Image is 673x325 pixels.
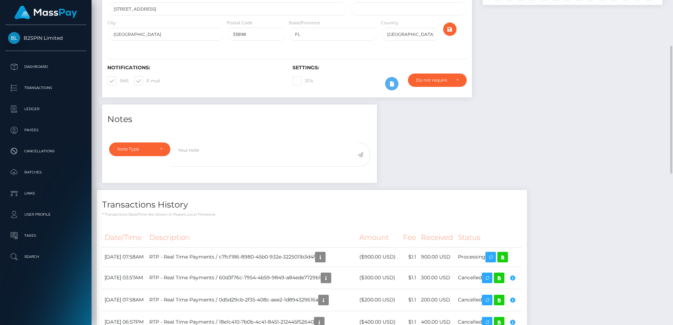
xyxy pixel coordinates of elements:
[147,247,357,267] td: RTP - Real Time Payments / c7fcf186-8980-45b0-932e-3225011b3d4f
[8,32,20,44] img: B2SPIN Limited
[117,146,154,152] div: Note Type
[102,267,147,289] td: [DATE] 03:57AM
[455,228,522,247] th: Status
[5,164,86,181] a: Batches
[293,65,467,71] h6: Settings:
[227,20,252,26] label: Postal Code
[107,76,128,85] label: SMS
[102,247,147,267] td: [DATE] 07:58AM
[5,100,86,118] a: Ledger
[416,77,451,83] div: Do not require
[8,167,83,178] p: Batches
[5,79,86,97] a: Transactions
[134,76,160,85] label: E-mail
[408,74,467,87] button: Do not require
[8,83,83,93] p: Transactions
[293,76,313,85] label: 2FA
[102,212,522,217] p: * Transactions date/time are shown in payee's local timezone
[147,289,357,311] td: RTP - Real Time Payments / 0d5d29cb-2f35-408c-aee2-1d894329616a
[8,251,83,262] p: Search
[102,199,522,211] h4: Transactions History
[419,228,455,247] th: Received
[8,188,83,199] p: Links
[107,113,372,126] h4: Notes
[401,289,419,311] td: $1.1
[5,185,86,202] a: Links
[381,20,398,26] label: Country
[401,267,419,289] td: $1.1
[419,247,455,267] td: 900.00 USD
[401,228,419,247] th: Fee
[5,206,86,223] a: User Profile
[455,247,522,267] td: Processing
[357,247,401,267] td: ($900.00 USD)
[5,35,86,41] span: B2SPIN Limited
[147,228,357,247] th: Description
[8,230,83,241] p: Taxes
[5,248,86,266] a: Search
[5,58,86,76] a: Dashboard
[8,104,83,114] p: Ledger
[107,65,282,71] h6: Notifications:
[102,289,147,311] td: [DATE] 07:58AM
[5,142,86,160] a: Cancellations
[102,228,147,247] th: Date/Time
[8,209,83,220] p: User Profile
[8,146,83,157] p: Cancellations
[14,6,77,19] img: MassPay Logo
[419,267,455,289] td: 300.00 USD
[147,267,357,289] td: RTP - Real Time Payments / 60d3f76c-7954-4b59-9849-a84ede7729b1
[109,142,170,156] button: Note Type
[419,289,455,311] td: 200.00 USD
[455,267,522,289] td: Cancelled
[5,121,86,139] a: Payees
[289,20,320,26] label: State/Province
[8,125,83,135] p: Payees
[401,247,419,267] td: $1.1
[107,20,116,26] label: City
[357,267,401,289] td: ($300.00 USD)
[5,227,86,244] a: Taxes
[357,228,401,247] th: Amount
[455,289,522,311] td: Cancelled
[357,289,401,311] td: ($200.00 USD)
[8,62,83,72] p: Dashboard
